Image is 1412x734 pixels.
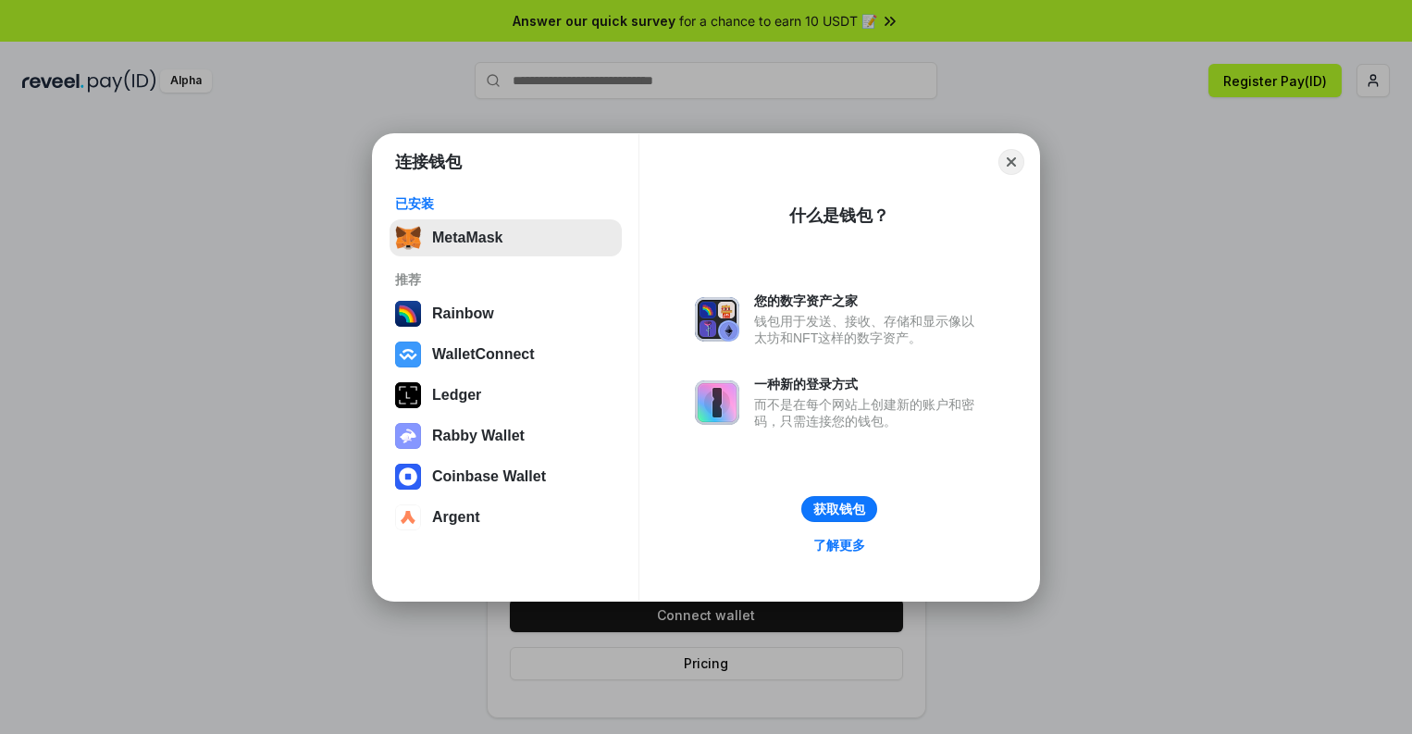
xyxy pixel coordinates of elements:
button: Ledger [390,377,622,414]
div: 钱包用于发送、接收、存储和显示像以太坊和NFT这样的数字资产。 [754,313,984,346]
img: svg+xml,%3Csvg%20xmlns%3D%22http%3A%2F%2Fwww.w3.org%2F2000%2Fsvg%22%20fill%3D%22none%22%20viewBox... [695,380,739,425]
button: Coinbase Wallet [390,458,622,495]
button: MetaMask [390,219,622,256]
div: WalletConnect [432,346,535,363]
div: 什么是钱包？ [789,205,889,227]
h1: 连接钱包 [395,151,462,173]
div: MetaMask [432,230,502,246]
div: Argent [432,509,480,526]
div: 一种新的登录方式 [754,376,984,392]
div: 了解更多 [813,537,865,554]
div: Ledger [432,387,481,404]
div: 已安装 [395,195,616,212]
button: 获取钱包 [801,496,877,522]
div: 您的数字资产之家 [754,292,984,309]
div: Rainbow [432,305,494,322]
img: svg+xml,%3Csvg%20width%3D%2228%22%20height%3D%2228%22%20viewBox%3D%220%200%2028%2028%22%20fill%3D... [395,342,421,367]
button: Close [998,149,1024,175]
button: Rainbow [390,295,622,332]
div: Rabby Wallet [432,428,525,444]
img: svg+xml,%3Csvg%20width%3D%22120%22%20height%3D%22120%22%20viewBox%3D%220%200%20120%20120%22%20fil... [395,301,421,327]
button: Rabby Wallet [390,417,622,454]
img: svg+xml,%3Csvg%20xmlns%3D%22http%3A%2F%2Fwww.w3.org%2F2000%2Fsvg%22%20fill%3D%22none%22%20viewBox... [395,423,421,449]
div: 而不是在每个网站上创建新的账户和密码，只需连接您的钱包。 [754,396,984,429]
button: Argent [390,499,622,536]
img: svg+xml,%3Csvg%20fill%3D%22none%22%20height%3D%2233%22%20viewBox%3D%220%200%2035%2033%22%20width%... [395,225,421,251]
img: svg+xml,%3Csvg%20width%3D%2228%22%20height%3D%2228%22%20viewBox%3D%220%200%2028%2028%22%20fill%3D... [395,464,421,490]
div: Coinbase Wallet [432,468,546,485]
button: WalletConnect [390,336,622,373]
img: svg+xml,%3Csvg%20xmlns%3D%22http%3A%2F%2Fwww.w3.org%2F2000%2Fsvg%22%20width%3D%2228%22%20height%3... [395,382,421,408]
a: 了解更多 [802,533,876,557]
div: 推荐 [395,271,616,288]
div: 获取钱包 [813,501,865,517]
img: svg+xml,%3Csvg%20width%3D%2228%22%20height%3D%2228%22%20viewBox%3D%220%200%2028%2028%22%20fill%3D... [395,504,421,530]
img: svg+xml,%3Csvg%20xmlns%3D%22http%3A%2F%2Fwww.w3.org%2F2000%2Fsvg%22%20fill%3D%22none%22%20viewBox... [695,297,739,342]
